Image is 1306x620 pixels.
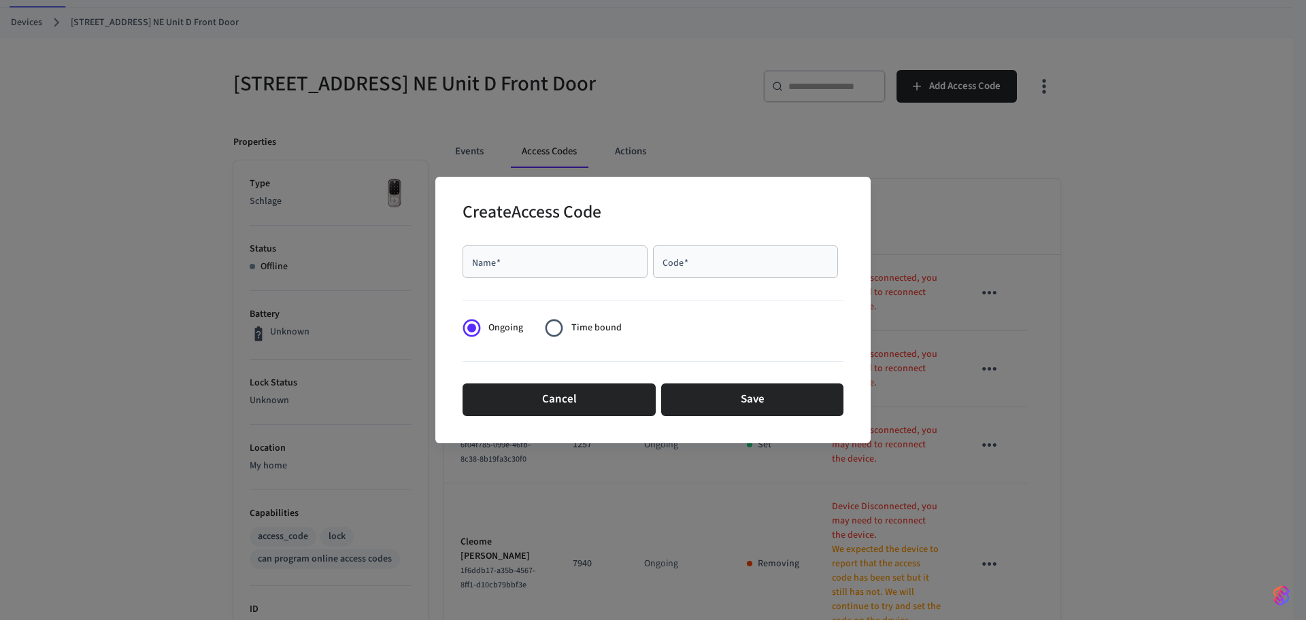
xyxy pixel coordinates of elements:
h2: Create Access Code [463,193,601,235]
span: Ongoing [488,321,523,335]
span: Time bound [571,321,622,335]
img: SeamLogoGradient.69752ec5.svg [1273,585,1290,606]
button: Save [661,383,843,416]
button: Cancel [463,383,656,416]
